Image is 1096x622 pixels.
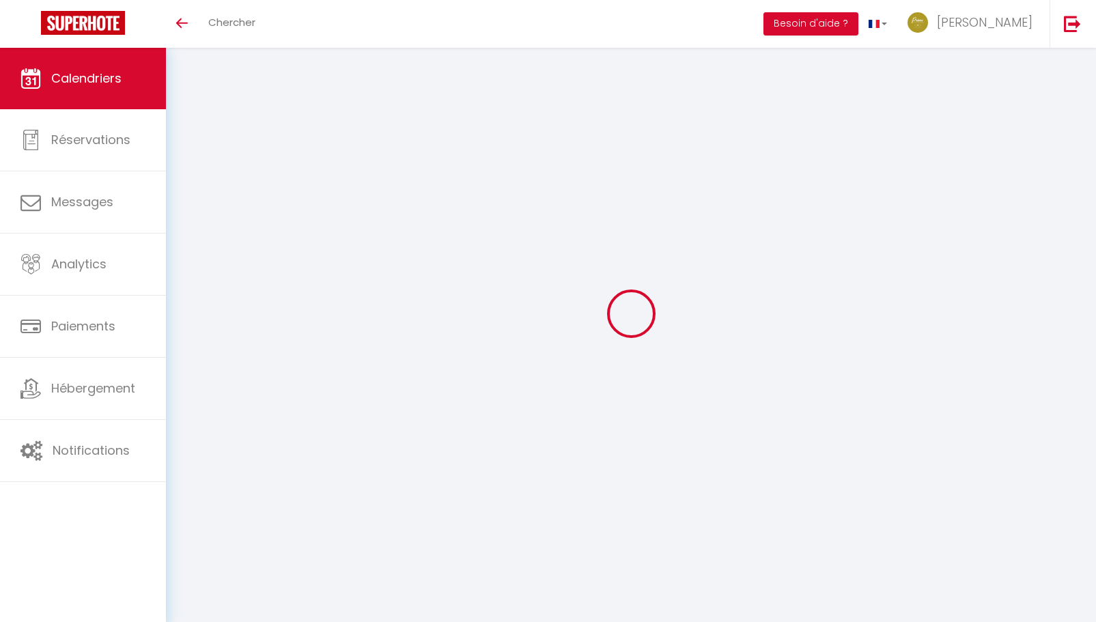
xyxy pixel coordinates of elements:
button: Besoin d'aide ? [763,12,858,36]
span: Notifications [53,442,130,459]
img: ... [908,12,928,33]
span: Chercher [208,15,255,29]
span: Paiements [51,317,115,335]
img: Super Booking [41,11,125,35]
span: Hébergement [51,380,135,397]
img: logout [1064,15,1081,32]
span: Messages [51,193,113,210]
span: Réservations [51,131,130,148]
span: Calendriers [51,70,122,87]
span: Analytics [51,255,107,272]
span: [PERSON_NAME] [937,14,1032,31]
